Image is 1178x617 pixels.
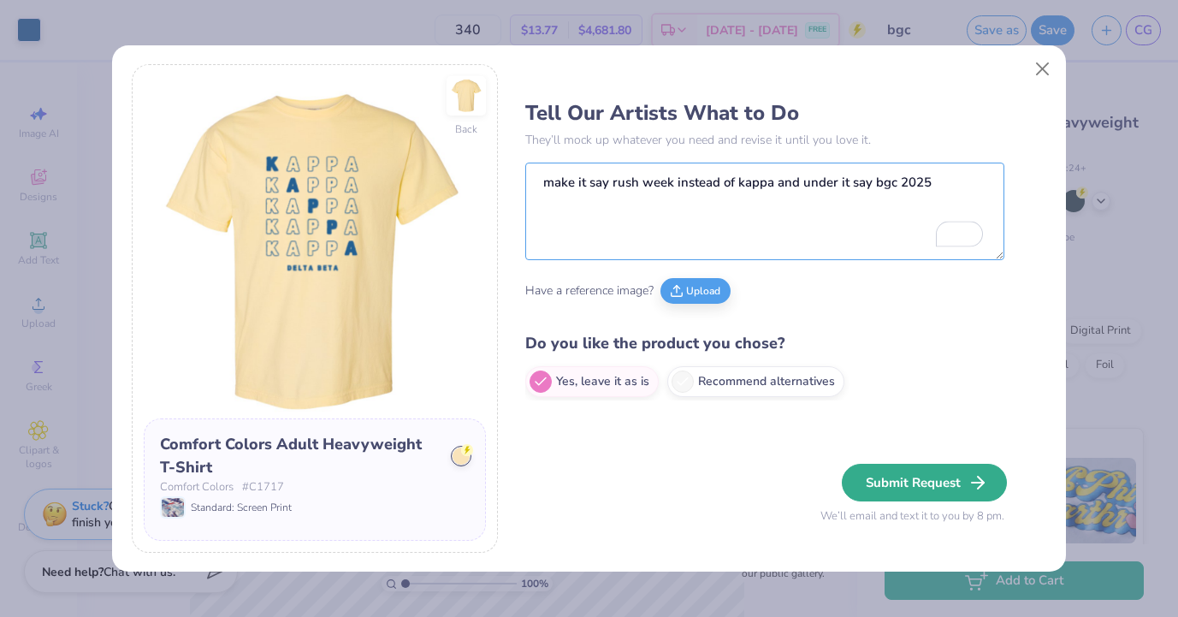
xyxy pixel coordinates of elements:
span: Comfort Colors [160,479,234,496]
span: We’ll email and text it to you by 8 pm. [820,508,1004,525]
span: Standard: Screen Print [191,500,292,515]
button: Close [1027,52,1059,85]
span: # C1717 [242,479,284,496]
button: Upload [660,278,731,304]
p: They’ll mock up whatever you need and revise it until you love it. [525,131,1004,149]
label: Recommend alternatives [667,366,844,397]
img: Front [144,76,486,418]
h3: Tell Our Artists What to Do [525,100,1004,126]
div: Comfort Colors Adult Heavyweight T-Shirt [160,433,439,479]
textarea: To enrich screen reader interactions, please activate Accessibility in Grammarly extension settings [525,163,1004,260]
label: Yes, leave it as is [525,366,659,397]
button: Submit Request [842,464,1007,501]
img: Standard: Screen Print [162,498,184,517]
h4: Do you like the product you chose? [525,331,1004,356]
img: Back [449,79,483,113]
span: Have a reference image? [525,282,654,300]
div: Back [455,122,477,137]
